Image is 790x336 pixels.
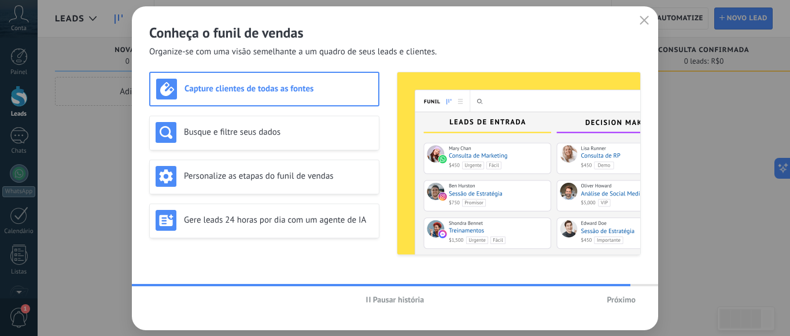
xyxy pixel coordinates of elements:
[184,83,372,94] h3: Capture clientes de todas as fontes
[184,215,373,226] h3: Gere leads 24 horas por dia com um agente de IA
[601,291,641,308] button: Próximo
[149,24,641,42] h2: Conheça o funil de vendas
[149,46,437,58] span: Organize-se com uma visão semelhante a um quadro de seus leads e clientes.
[184,127,373,138] h3: Busque e filtre seus dados
[361,291,430,308] button: Pausar história
[373,296,424,304] span: Pausar história
[184,171,373,182] h3: Personalize as etapas do funil de vendas
[607,296,636,304] span: Próximo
